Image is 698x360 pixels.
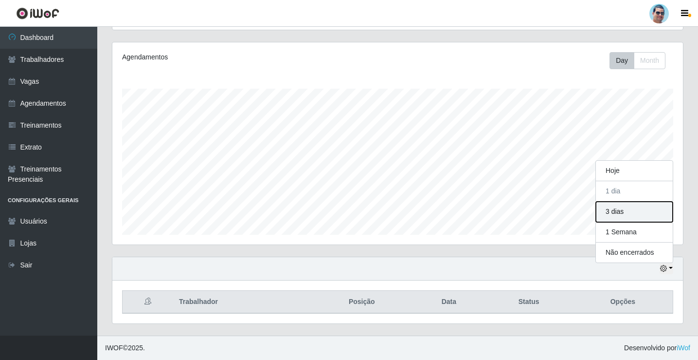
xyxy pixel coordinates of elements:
[596,181,673,202] button: 1 dia
[573,291,673,314] th: Opções
[609,52,634,69] button: Day
[634,52,665,69] button: Month
[596,161,673,181] button: Hoje
[609,52,665,69] div: First group
[596,243,673,263] button: Não encerrados
[16,7,59,19] img: CoreUI Logo
[609,52,673,69] div: Toolbar with button groups
[413,291,484,314] th: Data
[677,344,690,352] a: iWof
[173,291,310,314] th: Trabalhador
[624,343,690,353] span: Desenvolvido por
[485,291,573,314] th: Status
[596,202,673,222] button: 3 dias
[105,344,123,352] span: IWOF
[310,291,413,314] th: Posição
[105,343,145,353] span: © 2025 .
[122,52,343,62] div: Agendamentos
[596,222,673,243] button: 1 Semana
